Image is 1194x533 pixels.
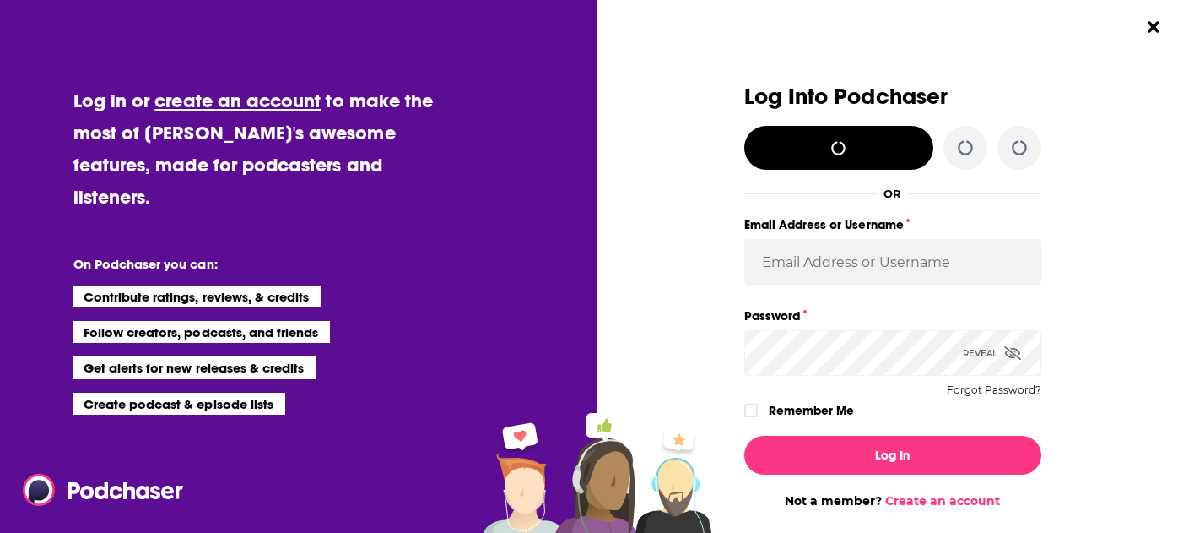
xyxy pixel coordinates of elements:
li: Get alerts for new releases & credits [73,356,316,378]
li: Create podcast & episode lists [73,393,285,415]
a: create an account [154,89,321,112]
label: Email Address or Username [744,214,1041,236]
img: Podchaser - Follow, Share and Rate Podcasts [23,474,185,506]
button: Forgot Password? [947,384,1041,396]
label: Password [744,305,1041,327]
li: Follow creators, podcasts, and friends [73,321,331,343]
label: Remember Me [769,400,854,422]
input: Email Address or Username [744,239,1041,285]
a: Podchaser - Follow, Share and Rate Podcasts [23,474,171,506]
div: Not a member? [744,493,1041,509]
button: Close Button [1137,11,1170,43]
li: On Podchaser you can: [73,256,411,272]
li: Contribute ratings, reviews, & credits [73,286,321,307]
div: OR [883,187,901,200]
div: Reveal [963,330,1021,376]
button: Log In [744,436,1041,475]
a: Create an account [885,493,1000,509]
h3: Log Into Podchaser [744,84,1041,109]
